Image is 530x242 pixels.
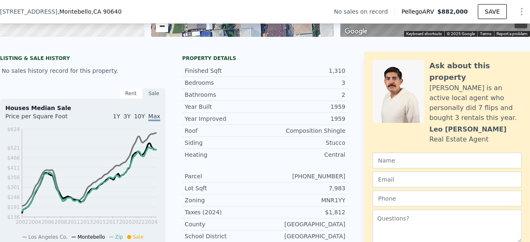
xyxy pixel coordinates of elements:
[429,125,506,134] div: Leo [PERSON_NAME]
[185,127,265,135] div: Roof
[429,134,489,144] div: Real Estate Agent
[373,153,522,168] input: Name
[265,232,345,240] div: [GEOGRAPHIC_DATA]
[148,113,160,121] span: Max
[265,184,345,192] div: 7,983
[185,115,265,123] div: Year Improved
[119,219,132,225] tspan: 2020
[185,196,265,204] div: Zoning
[265,127,345,135] div: Composition Shingle
[185,139,265,147] div: Siding
[265,79,345,87] div: 3
[145,219,158,225] tspan: 2024
[16,219,29,225] tspan: 2002
[342,26,370,37] a: Open this area in Google Maps (opens a new window)
[342,26,370,37] img: Google
[7,204,20,210] tspan: $191
[480,31,491,36] a: Terms
[478,4,507,19] button: SAVE
[28,234,67,240] span: Los Angeles Co.
[5,112,83,125] div: Price per Square Foot
[119,88,142,99] div: Rent
[402,7,438,16] span: Pellego ARV
[185,79,265,87] div: Bedrooms
[7,214,20,220] tspan: $136
[41,219,54,225] tspan: 2006
[58,7,122,16] span: , Montebello
[185,151,265,159] div: Heating
[265,67,345,75] div: 1,310
[265,220,345,228] div: [GEOGRAPHIC_DATA]
[265,196,345,204] div: MNR1YY
[134,113,145,120] span: 10Y
[113,113,120,120] span: 1Y
[29,219,41,225] tspan: 2004
[185,220,265,228] div: County
[92,8,122,15] span: , CA 90640
[265,139,345,147] div: Stucco
[182,55,348,62] div: Property details
[159,21,164,31] span: −
[142,88,166,99] div: Sale
[373,172,522,187] input: Email
[5,104,160,112] div: Houses Median Sale
[373,191,522,206] input: Phone
[7,194,20,200] tspan: $246
[185,91,265,99] div: Bathrooms
[265,91,345,99] div: 2
[185,208,265,216] div: Taxes (2024)
[429,83,522,123] div: [PERSON_NAME] is an active local agent who personally did 7 flips and bought 3 rentals this year.
[7,184,20,190] tspan: $301
[123,113,130,120] span: 3Y
[7,127,20,132] tspan: $624
[7,155,20,161] tspan: $466
[93,219,106,225] tspan: 2015
[7,145,20,151] tspan: $521
[132,219,145,225] tspan: 2022
[185,232,265,240] div: School District
[437,8,468,15] span: $882,000
[67,219,80,225] tspan: 2011
[7,175,20,180] tspan: $356
[54,219,67,225] tspan: 2008
[133,234,144,240] span: Sale
[7,165,20,171] tspan: $411
[265,115,345,123] div: 1959
[185,67,265,75] div: Finished Sqft
[185,172,265,180] div: Parcel
[80,219,93,225] tspan: 2013
[429,60,522,83] div: Ask about this property
[115,234,123,240] span: Zip
[406,31,442,37] button: Keyboard shortcuts
[334,7,394,16] div: No sales on record
[265,151,345,159] div: Central
[513,3,530,20] button: Show Options
[447,31,475,36] span: © 2025 Google
[265,103,345,111] div: 1959
[185,103,265,111] div: Year Built
[496,31,528,36] a: Report a problem
[185,184,265,192] div: Lot Sqft
[265,172,345,180] div: [PHONE_NUMBER]
[106,219,119,225] tspan: 2017
[265,208,345,216] div: $1,812
[156,20,168,32] a: Zoom out
[77,234,105,240] span: Montebello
